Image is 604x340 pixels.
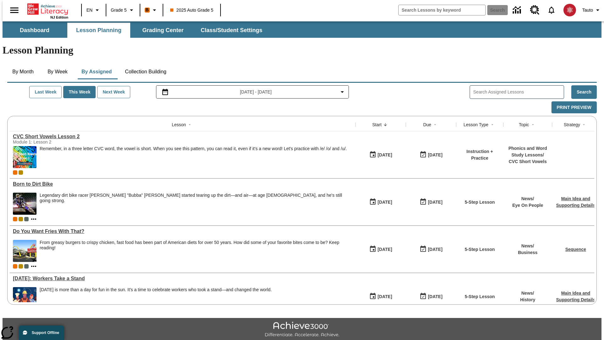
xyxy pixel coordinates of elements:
[19,264,23,269] div: New 2025 class
[19,326,64,340] button: Support Offline
[377,151,392,159] div: [DATE]
[13,146,36,168] img: CVC Short Vowels Lesson 2.
[146,6,149,14] span: B
[20,27,49,34] span: Dashboard
[417,196,445,208] button: 09/16/25: Last day the lesson can be accessed
[556,291,595,302] a: Main Idea and Supporting Details
[377,246,392,253] div: [DATE]
[423,122,431,128] div: Due
[76,64,117,79] button: By Assigned
[512,195,543,202] p: News /
[40,193,352,215] div: Legendary dirt bike racer James "Bubba" Stewart started tearing up the dirt—and air—at age 4, and...
[13,181,352,187] a: Born to Dirt Bike, Lessons
[131,23,194,38] button: Grading Center
[582,7,593,14] span: Tauto
[565,247,586,252] a: Sequence
[170,7,214,14] span: 2025 Auto Grade 5
[13,217,17,221] div: Current Class
[13,181,352,187] div: Born to Dirt Bike
[29,86,62,98] button: Last Week
[13,134,352,139] div: CVC Short Vowels Lesson 2
[13,264,17,269] div: Current Class
[338,88,346,96] svg: Collapse Date Range Filter
[417,149,445,161] button: 09/17/25: Last day the lesson can be accessed
[417,291,445,303] button: 09/16/25: Last day the lesson can be accessed
[3,23,268,38] div: SubNavbar
[431,121,439,128] button: Sort
[196,23,267,38] button: Class/Student Settings
[19,170,23,175] div: New 2025 class
[465,246,495,253] p: 5-Step Lesson
[13,134,352,139] a: CVC Short Vowels Lesson 2, Lessons
[463,122,488,128] div: Lesson Type
[24,264,29,269] div: OL 2025 Auto Grade 6
[512,202,543,209] p: Eye On People
[556,196,595,208] a: Main Idea and Supporting Details
[399,5,485,15] input: search field
[564,122,580,128] div: Strategy
[76,27,121,34] span: Lesson Planning
[7,64,39,79] button: By Month
[377,293,392,301] div: [DATE]
[240,89,272,95] span: [DATE] - [DATE]
[372,122,382,128] div: Start
[428,198,442,206] div: [DATE]
[172,122,186,128] div: Lesson
[571,85,597,99] button: Search
[50,15,68,19] span: NJ Edition
[40,240,352,251] div: From greasy burgers to crispy chicken, fast food has been part of American diets for over 50 year...
[87,7,92,14] span: EN
[32,331,59,335] span: Support Offline
[97,86,130,98] button: Next Week
[40,287,272,292] div: [DATE] is more than a day for fun in the sun. It's a time to celebrate workers who took a stand—a...
[367,291,394,303] button: 09/16/25: First time the lesson was available
[40,287,272,309] div: Labor Day is more than a day for fun in the sun. It's a time to celebrate workers who took a stan...
[543,2,560,18] a: Notifications
[63,86,96,98] button: This Week
[519,122,529,128] div: Topic
[506,145,549,158] p: Phonics and Word Study Lessons /
[465,293,495,300] p: 5-Step Lesson
[377,198,392,206] div: [DATE]
[526,2,543,19] a: Resource Center, Will open in new tab
[265,322,339,338] img: Achieve3000 Differentiate Accelerate Achieve
[473,88,564,97] input: Search Assigned Lessons
[13,287,36,309] img: A banner with a blue background shows an illustrated row of diverse men and women dressed in clot...
[13,229,352,234] a: Do You Want Fries With That?, Lessons
[186,121,193,128] button: Sort
[13,229,352,234] div: Do You Want Fries With That?
[428,246,442,253] div: [DATE]
[13,240,36,262] img: One of the first McDonald's stores, with the iconic red sign and golden arches.
[560,2,580,18] button: Select a new avatar
[27,2,68,19] div: Home
[13,170,17,175] div: Current Class
[5,1,24,20] button: Open side menu
[509,2,526,19] a: Data Center
[30,215,37,223] button: Show more classes
[40,240,352,262] span: From greasy burgers to crispy chicken, fast food has been part of American diets for over 50 year...
[24,217,29,221] div: OL 2025 Auto Grade 6
[459,148,500,161] p: Instruction + Practice
[111,7,127,14] span: Grade 5
[84,4,104,16] button: Language: EN, Select a language
[3,21,601,38] div: SubNavbar
[30,263,37,270] button: Show more classes
[201,27,262,34] span: Class/Student Settings
[19,217,23,221] div: New 2025 class
[382,121,389,128] button: Sort
[13,139,107,144] div: Module 1: Lesson 2
[465,199,495,206] p: 5-Step Lesson
[580,4,604,16] button: Profile/Settings
[120,64,171,79] button: Collection Building
[13,276,352,281] a: Labor Day: Workers Take a Stand, Lessons
[428,293,442,301] div: [DATE]
[489,121,496,128] button: Sort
